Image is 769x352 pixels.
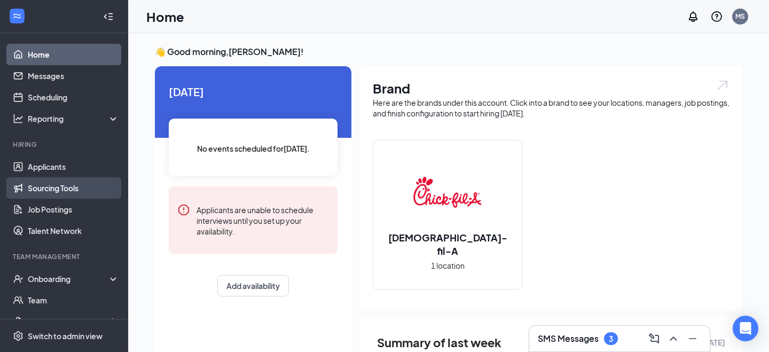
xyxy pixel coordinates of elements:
[13,252,117,261] div: Team Management
[686,332,699,345] svg: Minimize
[687,10,700,23] svg: Notifications
[377,333,501,352] span: Summary of last week
[28,273,110,284] div: Onboarding
[538,333,599,345] h3: SMS Messages
[28,199,119,220] a: Job Postings
[146,7,184,26] h1: Home
[28,156,119,177] a: Applicants
[217,275,289,296] button: Add availability
[373,231,522,257] h2: [DEMOGRAPHIC_DATA]-fil-A
[413,158,482,226] img: Chick-fil-A
[13,113,23,124] svg: Analysis
[648,332,661,345] svg: ComposeMessage
[155,46,742,58] h3: 👋 Good morning, [PERSON_NAME] !
[28,87,119,108] a: Scheduling
[28,113,120,124] div: Reporting
[28,311,119,332] a: DocumentsCrown
[735,12,745,21] div: MS
[716,79,729,91] img: open.6027fd2a22e1237b5b06.svg
[13,273,23,284] svg: UserCheck
[431,260,465,271] span: 1 location
[197,143,310,154] span: No events scheduled for [DATE] .
[665,330,682,347] button: ChevronUp
[197,204,329,237] div: Applicants are unable to schedule interviews until you set up your availability.
[667,332,680,345] svg: ChevronUp
[28,290,119,311] a: Team
[28,220,119,241] a: Talent Network
[733,316,758,341] div: Open Intercom Messenger
[103,11,114,22] svg: Collapse
[28,177,119,199] a: Sourcing Tools
[373,79,729,97] h1: Brand
[13,140,117,149] div: Hiring
[28,44,119,65] a: Home
[169,83,338,100] span: [DATE]
[373,97,729,119] div: Here are the brands under this account. Click into a brand to see your locations, managers, job p...
[12,11,22,21] svg: WorkstreamLogo
[28,331,103,341] div: Switch to admin view
[684,330,701,347] button: Minimize
[177,204,190,216] svg: Error
[710,10,723,23] svg: QuestionInfo
[646,330,663,347] button: ComposeMessage
[609,334,613,343] div: 3
[13,331,23,341] svg: Settings
[28,65,119,87] a: Messages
